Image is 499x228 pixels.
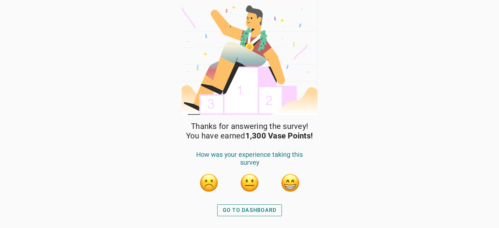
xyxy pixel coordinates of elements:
[245,131,313,140] strong: 1,300 Vase Points!
[191,122,308,131] span: Thanks for answering the survey!
[217,204,282,216] button: GO TO DASHBOARD
[186,131,313,141] span: You have earned
[189,151,311,173] div: How was your experience taking this survey
[223,206,277,214] div: GO TO DASHBOARD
